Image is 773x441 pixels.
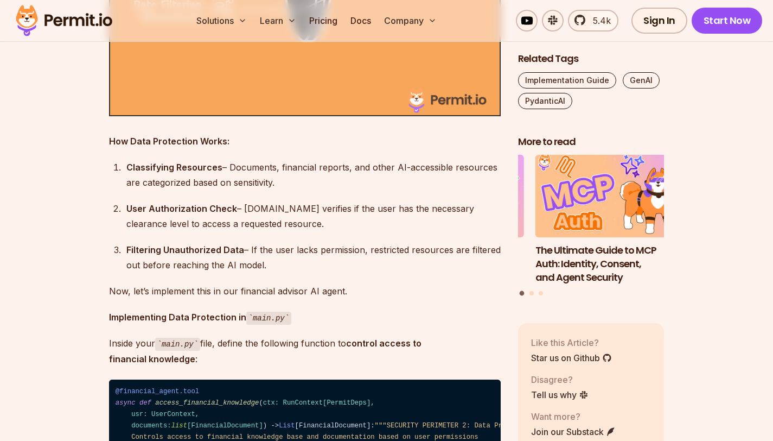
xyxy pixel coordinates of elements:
[531,388,589,401] a: Tell us why
[116,399,136,407] span: async
[518,135,665,149] h2: More to read
[380,10,441,31] button: Company
[531,351,612,364] a: Star us on Github
[520,291,525,296] button: Go to slide 1
[531,425,616,438] a: Join our Substack
[623,72,660,89] a: GenAI
[279,422,295,430] span: List
[116,388,199,395] span: @financial_agent.tool
[126,242,501,273] div: – If the user lacks permission, restricted resources are filtered out before reaching the AI model.
[246,312,292,325] code: main.py
[126,244,244,255] strong: Filtering Unauthorized Data
[692,8,763,34] a: Start Now
[518,72,616,89] a: Implementation Guide
[531,373,589,386] p: Disagree?
[139,399,151,407] span: def
[11,2,117,39] img: Permit logo
[531,336,612,349] p: Like this Article?
[535,155,682,238] img: The Ultimate Guide to MCP Auth: Identity, Consent, and Agent Security
[378,244,524,271] h3: Implementing Multi-Tenant RBAC in Nuxt.js
[109,283,501,299] p: Now, let’s implement this in our financial advisor AI agent.
[378,155,524,238] img: Implementing Multi-Tenant RBAC in Nuxt.js
[109,336,501,367] p: Inside your file, define the following function to :
[155,399,259,407] span: access_financial_knowledge
[518,155,665,298] div: Posts
[346,10,375,31] a: Docs
[155,338,201,351] code: main.py
[378,155,524,285] li: 3 of 3
[126,203,237,214] strong: User Authorization Check
[255,10,301,31] button: Learn
[539,291,543,295] button: Go to slide 3
[535,155,682,285] li: 1 of 3
[109,338,422,364] strong: control access to financial knowledge
[568,10,618,31] a: 5.4k
[586,14,611,27] span: 5.4k
[529,291,534,295] button: Go to slide 2
[171,422,187,430] span: list
[126,160,501,190] div: – Documents, financial reports, and other AI-accessible resources are categorized based on sensit...
[518,93,572,109] a: PydanticAI
[531,410,616,423] p: Want more?
[192,10,251,31] button: Solutions
[518,52,665,66] h2: Related Tags
[109,136,229,147] strong: How Data Protection Works:
[109,312,246,323] strong: Implementing Data Protection in
[631,8,687,34] a: Sign In
[116,399,375,430] span: ctx: RunContext[PermitDeps], usr: UserContext, documents: [FinancialDocument]
[535,155,682,285] a: The Ultimate Guide to MCP Auth: Identity, Consent, and Agent SecurityThe Ultimate Guide to MCP Au...
[126,201,501,231] div: – [DOMAIN_NAME] verifies if the user has the necessary clearance level to access a requested reso...
[535,244,682,284] h3: The Ultimate Guide to MCP Auth: Identity, Consent, and Agent Security
[305,10,342,31] a: Pricing
[126,162,222,173] strong: Classifying Resources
